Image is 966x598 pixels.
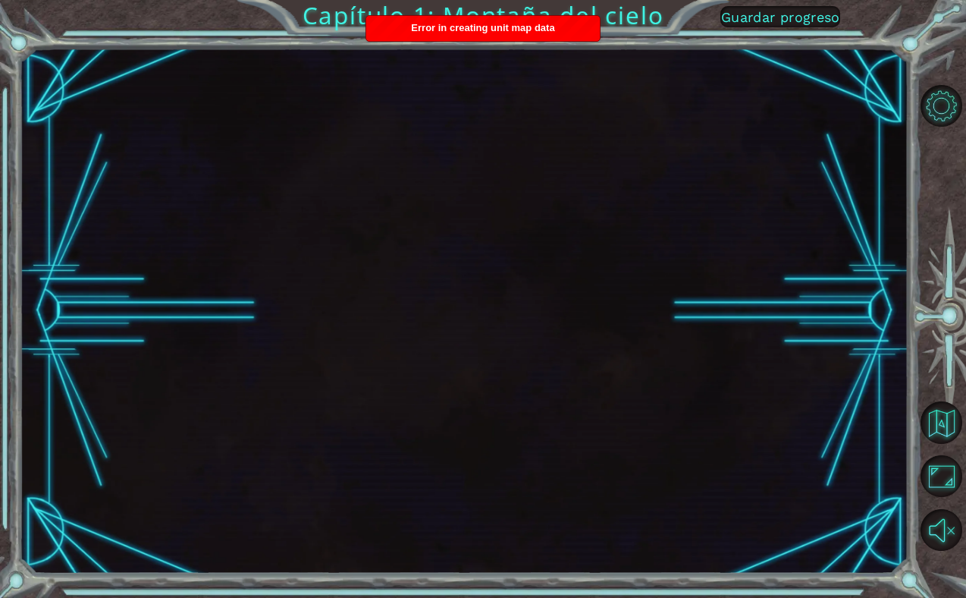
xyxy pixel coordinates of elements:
span: Error in creating unit map data [411,22,554,33]
button: Sonido encendido [921,509,962,551]
span: Guardar progreso [721,9,840,25]
button: Volver al mapa [921,401,962,443]
button: Maximizar navegador [921,455,962,497]
a: Volver al mapa [923,395,966,449]
button: Opciones de nivel [921,85,962,127]
button: Guardar progreso [720,6,840,27]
